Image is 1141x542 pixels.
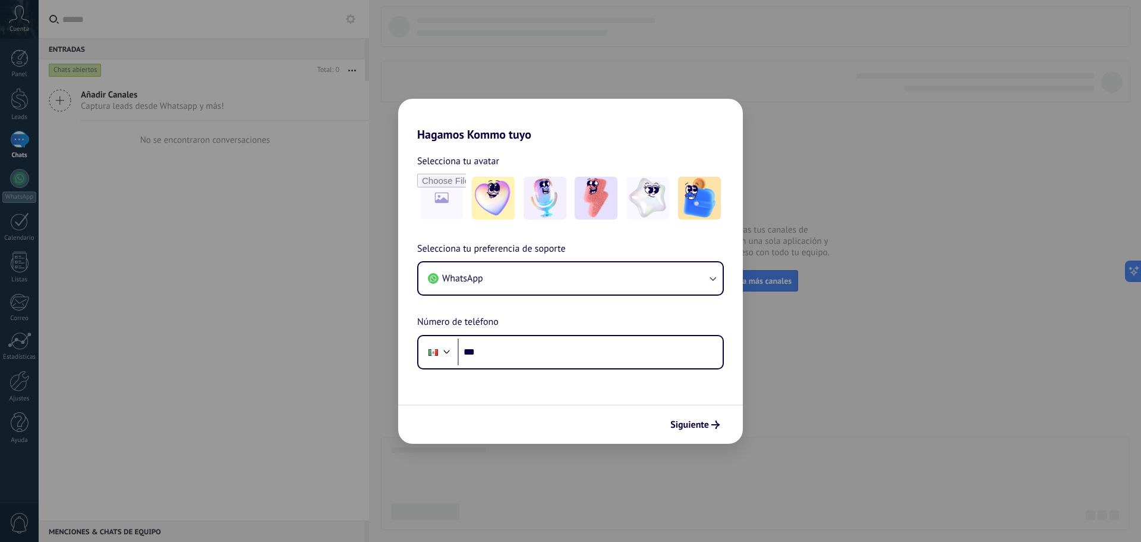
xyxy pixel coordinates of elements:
img: -4.jpeg [626,177,669,220]
span: Selecciona tu preferencia de soporte [417,242,566,257]
img: -2.jpeg [524,177,566,220]
img: -1.jpeg [472,177,515,220]
button: Siguiente [665,415,725,435]
button: WhatsApp [418,262,723,295]
h2: Hagamos Kommo tuyo [398,99,743,142]
span: Número de teléfono [417,315,499,330]
img: -5.jpeg [678,177,721,220]
span: Selecciona tu avatar [417,153,499,169]
img: -3.jpeg [575,177,617,220]
span: WhatsApp [442,272,483,284]
span: Siguiente [670,421,709,429]
div: Mexico: + 52 [422,340,445,365]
